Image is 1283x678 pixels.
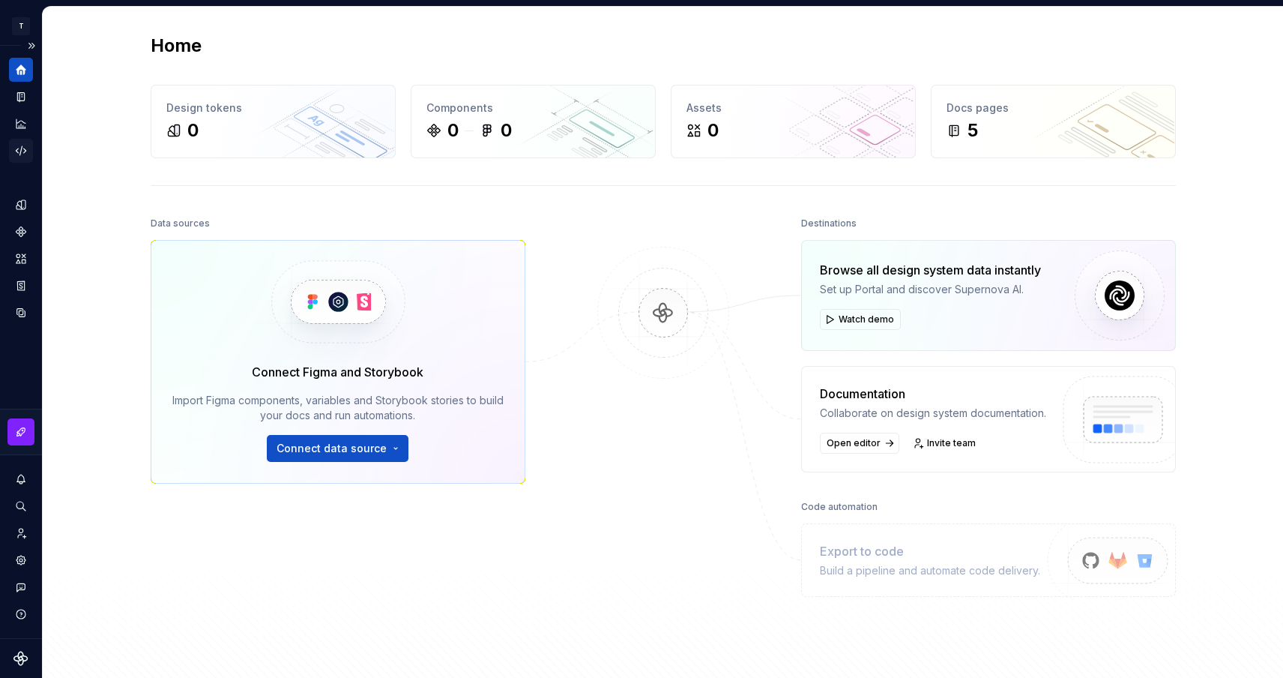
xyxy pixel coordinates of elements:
span: Invite team [927,437,976,449]
div: Connect Figma and Storybook [252,363,423,381]
div: Destinations [801,213,857,234]
div: Export to code [820,542,1040,560]
button: Search ⌘K [9,494,33,518]
span: Open editor [827,437,881,449]
a: Components00 [411,85,656,158]
div: Browse all design system data instantly [820,261,1041,279]
a: Code automation [9,139,33,163]
span: Connect data source [277,441,387,456]
a: Open editor [820,433,899,454]
div: Documentation [820,385,1046,403]
button: T [3,10,39,42]
a: Home [9,58,33,82]
a: Analytics [9,112,33,136]
div: 0 [187,118,199,142]
a: Assets [9,247,33,271]
a: Assets0 [671,85,916,158]
a: Design tokens [9,193,33,217]
a: Data sources [9,301,33,325]
div: Assets [686,100,900,115]
div: Docs pages [947,100,1160,115]
div: 0 [501,118,512,142]
div: Build a pipeline and automate code delivery. [820,563,1040,578]
h2: Home [151,34,202,58]
a: Docs pages5 [931,85,1176,158]
svg: Supernova Logo [13,651,28,666]
a: Settings [9,548,33,572]
div: Collaborate on design system documentation. [820,406,1046,421]
button: Connect data source [267,435,408,462]
div: Set up Portal and discover Supernova AI. [820,282,1041,297]
span: Watch demo [839,313,894,325]
div: 0 [707,118,719,142]
div: Import Figma components, variables and Storybook stories to build your docs and run automations. [172,393,504,423]
button: Watch demo [820,309,901,330]
div: 5 [967,118,978,142]
a: Invite team [9,521,33,545]
div: T [12,17,30,35]
a: Invite team [908,433,982,454]
button: Expand sidebar [21,35,42,56]
div: 0 [447,118,459,142]
div: Design tokens [166,100,380,115]
div: Components [426,100,640,115]
div: Code automation [801,496,878,517]
a: Storybook stories [9,274,33,298]
a: Documentation [9,85,33,109]
a: Components [9,220,33,244]
div: Data sources [151,213,210,234]
button: Contact support [9,575,33,599]
button: Notifications [9,467,33,491]
a: Design tokens0 [151,85,396,158]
